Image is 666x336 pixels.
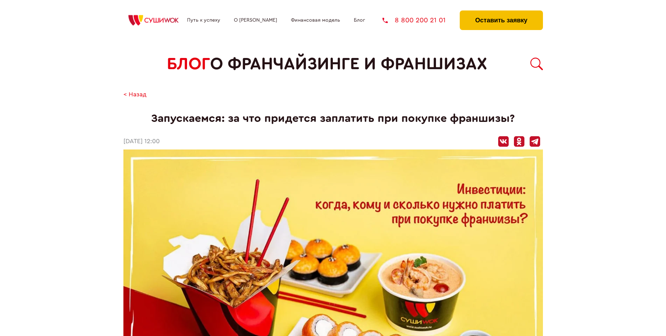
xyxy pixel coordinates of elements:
a: О [PERSON_NAME] [234,17,277,23]
span: 8 800 200 21 01 [395,17,446,24]
button: Оставить заявку [460,10,543,30]
span: о франчайзинге и франшизах [210,54,487,74]
a: < Назад [123,91,146,98]
a: 8 800 200 21 01 [382,17,446,24]
time: [DATE] 12:00 [123,138,160,145]
h1: Запускаемся: за что придется заплатить при покупке франшизы? [123,112,543,125]
a: Финансовая модель [291,17,340,23]
a: Путь к успеху [187,17,220,23]
a: Блог [354,17,365,23]
span: БЛОГ [167,54,210,74]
